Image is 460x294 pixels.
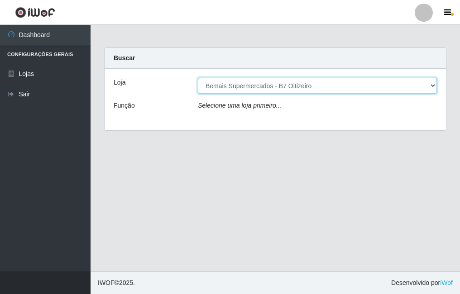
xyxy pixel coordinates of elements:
[198,102,281,109] i: Selecione uma loja primeiro...
[391,278,453,288] span: Desenvolvido por
[114,101,135,110] label: Função
[15,7,55,18] img: CoreUI Logo
[98,278,135,288] span: © 2025 .
[440,279,453,286] a: iWof
[98,279,115,286] span: IWOF
[114,54,135,62] strong: Buscar
[114,78,125,87] label: Loja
